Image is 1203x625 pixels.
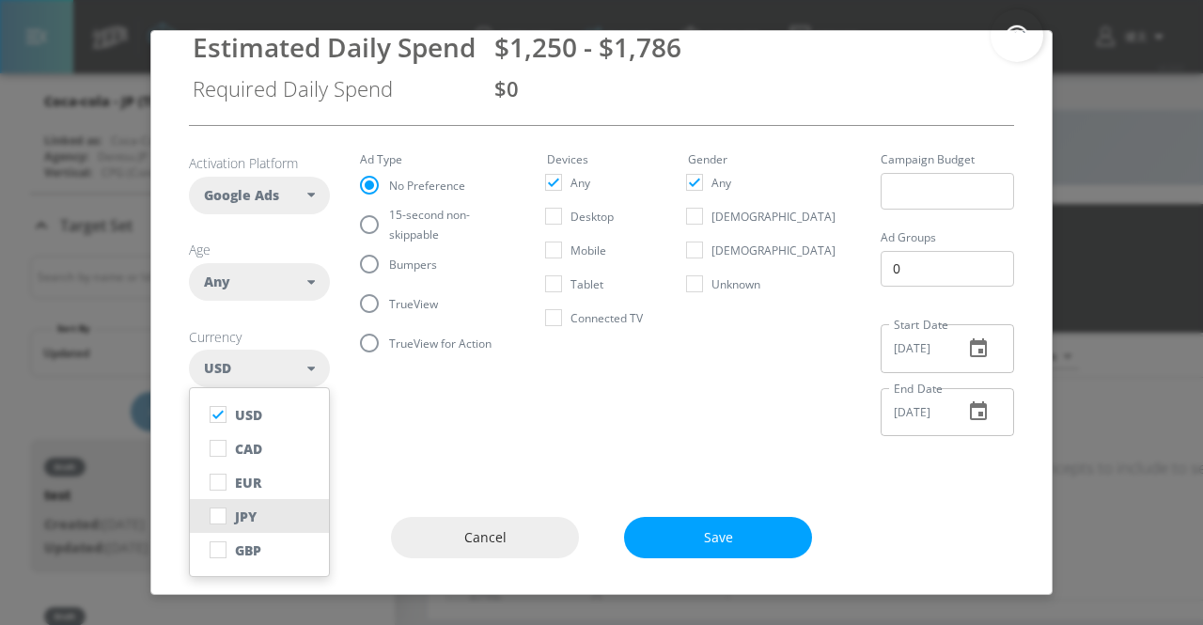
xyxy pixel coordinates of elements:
legend: Devices [547,154,588,165]
span: TrueView for Action [389,334,492,353]
div: GBP [235,541,261,559]
div: Any [189,263,330,301]
span: 15-second non-skippable [389,205,502,244]
button: Cancel [391,517,579,559]
span: Mobile [570,241,606,260]
span: $1,250 - $1,786 [494,29,681,65]
div: USD [235,406,262,424]
span: TrueView [389,294,438,314]
legend: Ad Type [360,154,402,165]
span: Cancel [429,526,541,550]
div: Estimated Daily Spend [193,29,476,65]
span: Any [711,173,731,193]
button: USD [190,398,329,431]
span: Bumpers [389,255,437,274]
button: EUR [190,465,329,499]
div: EUR [235,474,261,492]
div: Google Ads [189,177,330,214]
button: Save [624,517,812,559]
span: Save [662,526,774,550]
button: CAD [190,431,329,465]
h6: Currency [189,328,330,346]
span: Connected TV [570,308,643,328]
span: [DEMOGRAPHIC_DATA] [711,207,836,227]
span: Any [204,273,230,291]
span: [DEMOGRAPHIC_DATA] [711,241,836,260]
label: Ad Groups [881,232,1014,243]
button: Open Resource Center [991,9,1043,62]
div: USD [189,350,330,387]
span: USD [204,359,231,378]
div: $0 [494,74,1010,102]
h6: Age [189,241,330,258]
div: JPY [235,508,257,525]
span: Google Ads [204,186,279,205]
legend: Gender [688,154,727,165]
div: CAD [235,440,262,458]
h6: Activation Platform [189,154,330,172]
span: Tablet [570,274,603,294]
span: Unknown [711,274,760,294]
div: Required Daily Spend [193,74,476,102]
span: No Preference [389,176,465,195]
button: JPY [190,499,329,533]
label: Campaign Budget [881,154,1014,165]
span: Desktop [570,207,614,227]
span: Any [570,173,590,193]
button: GBP [190,533,329,567]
